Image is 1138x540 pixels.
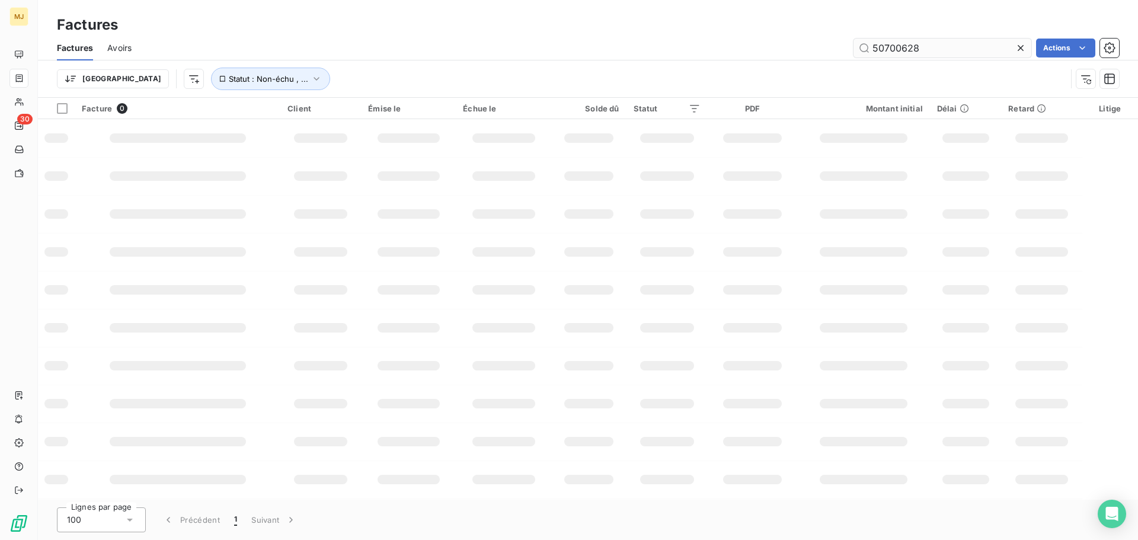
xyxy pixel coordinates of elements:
div: Retard [1008,104,1075,113]
span: Avoirs [107,42,132,54]
div: MJ [9,7,28,26]
button: Précédent [155,507,227,532]
input: Rechercher [853,39,1031,57]
div: Échue le [463,104,544,113]
button: [GEOGRAPHIC_DATA] [57,69,169,88]
div: Client [287,104,354,113]
img: Logo LeanPay [9,514,28,533]
span: Factures [57,42,93,54]
div: Open Intercom Messenger [1098,500,1126,528]
span: 30 [17,114,33,124]
span: 0 [117,103,127,114]
div: Solde dû [559,104,619,113]
div: Délai [937,104,994,113]
span: 100 [67,514,81,526]
div: Statut [634,104,701,113]
span: Facture [82,104,112,113]
button: 1 [227,507,244,532]
div: Émise le [368,104,449,113]
span: Statut : Non-échu , ... [229,74,308,84]
button: Actions [1036,39,1095,57]
h3: Factures [57,14,118,36]
button: Suivant [244,507,304,532]
div: Litige [1089,104,1131,113]
div: PDF [715,104,790,113]
span: 1 [234,514,237,526]
button: Statut : Non-échu , ... [211,68,330,90]
div: Montant initial [804,104,923,113]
